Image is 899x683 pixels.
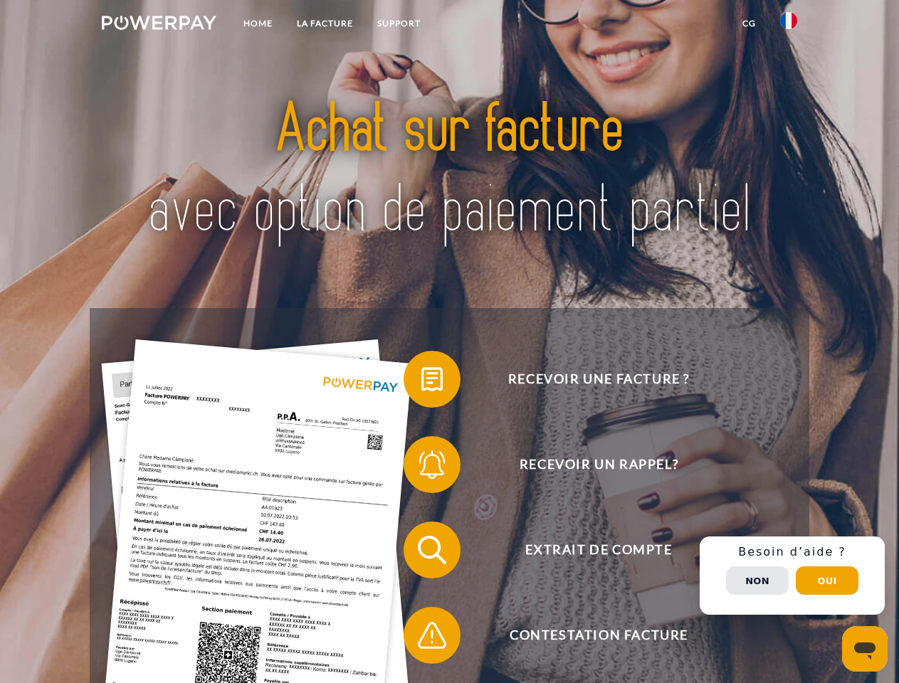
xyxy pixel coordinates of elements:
button: Contestation Facture [404,607,774,664]
span: Recevoir une facture ? [424,351,773,408]
button: Oui [796,566,858,595]
a: CG [730,11,768,36]
img: qb_bell.svg [414,447,450,482]
button: Extrait de compte [404,521,774,578]
img: fr [780,12,797,29]
a: LA FACTURE [285,11,365,36]
span: Recevoir un rappel? [424,436,773,493]
h3: Besoin d’aide ? [708,545,876,559]
span: Extrait de compte [424,521,773,578]
a: Support [365,11,433,36]
a: Home [231,11,285,36]
iframe: Bouton de lancement de la fenêtre de messagerie [842,626,888,672]
img: qb_warning.svg [414,618,450,653]
button: Recevoir une facture ? [404,351,774,408]
span: Contestation Facture [424,607,773,664]
button: Recevoir un rappel? [404,436,774,493]
button: Non [726,566,789,595]
img: qb_bill.svg [414,361,450,397]
img: qb_search.svg [414,532,450,568]
div: Schnellhilfe [700,536,885,615]
img: logo-powerpay-white.svg [102,16,216,30]
img: title-powerpay_fr.svg [136,68,763,272]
